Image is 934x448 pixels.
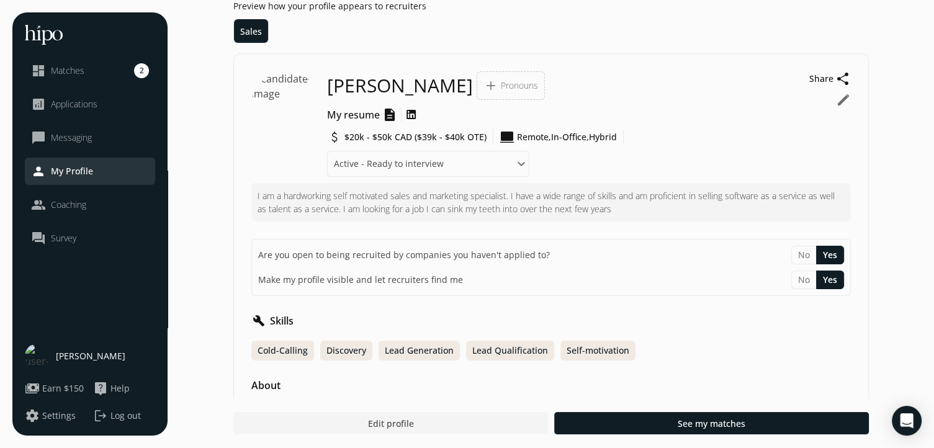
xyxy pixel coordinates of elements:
span: people [31,197,46,212]
span: chat_bubble_outline [31,130,46,145]
span: [PERSON_NAME] [56,350,125,362]
span: settings [25,408,40,423]
span: Log out [110,410,141,422]
span: question_answer [31,231,46,246]
a: analyticsApplications [31,97,149,112]
h2: About [251,378,281,393]
span: Messaging [51,132,92,144]
span: computer [500,130,514,145]
div: Discovery [320,341,372,361]
div: Cold-Calling [251,341,314,361]
span: My resume [327,107,380,122]
a: chat_bubble_outlineMessaging [31,130,149,145]
span: Help [110,382,130,395]
button: logoutLog out [93,408,155,423]
button: Yes [816,271,844,289]
span: Are you open to being recruited by companies you haven't applied to? [258,249,550,261]
div: Open Intercom Messenger [892,406,922,436]
span: 2 [134,63,149,78]
button: No [791,246,816,264]
span: Make my profile visible and let recruiters find me [258,274,463,286]
span: build [251,313,266,328]
button: Shareshare [809,71,851,86]
span: dashboard [31,63,46,78]
button: paymentsEarn $150 [25,381,84,396]
button: edit [836,92,851,107]
span: See my matches [678,417,745,430]
a: peopleCoaching [31,197,149,212]
span: Earn $150 [42,382,84,395]
span: Share [809,73,833,85]
a: personMy Profile [31,164,149,179]
span: Applications [51,98,97,110]
button: Edit profile [233,412,548,434]
button: Yes [816,246,844,264]
span: Settings [42,410,76,422]
a: My resumedescription [327,107,397,122]
a: live_helpHelp [93,381,155,396]
li: Sales [234,19,268,43]
span: Edit profile [367,417,413,430]
button: settingsSettings [25,408,76,423]
span: Survey [51,232,76,244]
button: live_helpHelp [93,381,130,396]
span: [PERSON_NAME] [327,74,473,97]
button: No [791,271,816,289]
p: I am a hardworking self motivated sales and marketing specialist. I have a wide range of skills a... [258,189,845,215]
button: See my matches [554,412,869,434]
a: dashboardMatches2 [31,63,149,78]
span: Hybrid [589,131,617,143]
span: Coaching [51,199,86,211]
img: user-photo [25,344,50,369]
div: Self-motivation [560,341,635,361]
span: Pronouns [501,79,538,92]
span: Matches [51,65,84,77]
span: analytics [31,97,46,112]
span: share [836,71,851,86]
span: add [483,78,498,93]
img: hh-logo-white [25,25,63,45]
span: In-Office, [551,131,589,143]
span: attach_money [327,130,342,145]
span: logout [93,408,108,423]
span: payments [25,381,40,396]
span: My Profile [51,165,93,177]
h2: Skills [270,313,294,328]
div: Lead Qualification [466,341,554,361]
a: paymentsEarn $150 [25,381,87,396]
img: candidate-image [251,71,321,141]
span: $20k - $50k CAD ($39k - $40k OTE) [344,131,487,143]
a: question_answerSurvey [31,231,149,246]
span: description [382,107,397,122]
span: live_help [93,381,108,396]
a: settingsSettings [25,408,87,423]
span: person [31,164,46,179]
span: Remote, [517,131,551,143]
div: Lead Generation [379,341,460,361]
